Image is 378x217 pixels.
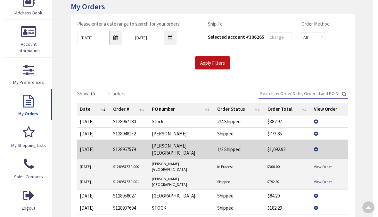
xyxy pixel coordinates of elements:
td: S128957579.001 [111,174,149,189]
td: 2/4 Shipped [215,116,265,127]
a: My Orders [5,89,52,120]
td: In Process [215,159,265,174]
th: PO number: activate to sort column ascending [149,103,215,115]
td: [PERSON_NAME][GEOGRAPHIC_DATA] [149,140,215,159]
td: $382.97 [265,116,311,127]
td: Shipped [215,189,265,202]
td: [DATE] [77,189,111,202]
td: Stock [149,116,215,127]
span: My Orders [18,111,38,117]
td: [DATE] [77,159,111,174]
th: Order Status: activate to sort column ascending [215,103,265,115]
span: Account Information [18,41,40,53]
td: [PERSON_NAME] [149,127,215,140]
td: [DATE] [77,202,111,214]
a: View Order [314,164,332,169]
td: $773.85 [265,127,311,140]
input: Change [267,32,292,42]
h3: My Orders [71,3,355,11]
span: 306265 [249,34,264,40]
a: Logout [5,183,52,214]
span: My Shopping Lists [11,142,46,148]
td: Shipped [215,174,265,189]
label: Ship To: [208,20,224,27]
label: Search: [259,89,348,99]
a: My Shopping Lists [5,120,52,151]
select: Showorders [88,89,112,98]
th: Date [77,103,111,115]
td: S128937694 [111,202,149,214]
td: [PERSON_NAME][GEOGRAPHIC_DATA] [149,174,215,189]
td: [GEOGRAPHIC_DATA] [149,189,215,202]
td: $84.20 [265,189,311,202]
td: [DATE] [77,116,111,127]
td: [PERSON_NAME][GEOGRAPHIC_DATA] [149,159,215,174]
td: $300.00 [265,159,311,174]
td: [DATE] [77,127,111,140]
td: $1,092.92 [265,140,311,159]
label: Order Method: [301,20,331,27]
div: Selected account # [208,34,264,40]
span: Address Book [15,10,42,16]
td: [DATE] [77,140,111,159]
span: Logout [22,205,35,211]
th: View Order [311,103,348,115]
span: My Preferences [13,79,44,85]
a: Account Information [5,20,52,57]
td: S128958027 [111,189,149,202]
a: Sales Contacts [5,152,52,183]
th: Order #: activate to sort column ascending [111,103,149,115]
td: $182.29 [265,202,311,214]
td: Shipped [215,127,265,140]
td: S128967180 [111,116,149,127]
td: $792.92 [265,174,311,189]
td: [DATE] [77,174,111,189]
td: 1/2 Shipped [215,140,265,159]
label: Please enter a date range to search for your orders [77,20,180,27]
td: S128948152 [111,127,149,140]
input: Apply Filters [195,56,230,70]
td: STOCK [149,202,215,214]
a: View Order [314,179,332,184]
a: My Preferences [5,58,52,89]
span: Sales Contacts [14,174,43,180]
label: Show orders [77,89,126,98]
td: Shipped [215,202,265,214]
th: Order Total: activate to sort column ascending [265,103,311,115]
td: S128957579 [111,140,149,159]
input: Search: [259,89,348,98]
td: S128957579.000 [111,159,149,174]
